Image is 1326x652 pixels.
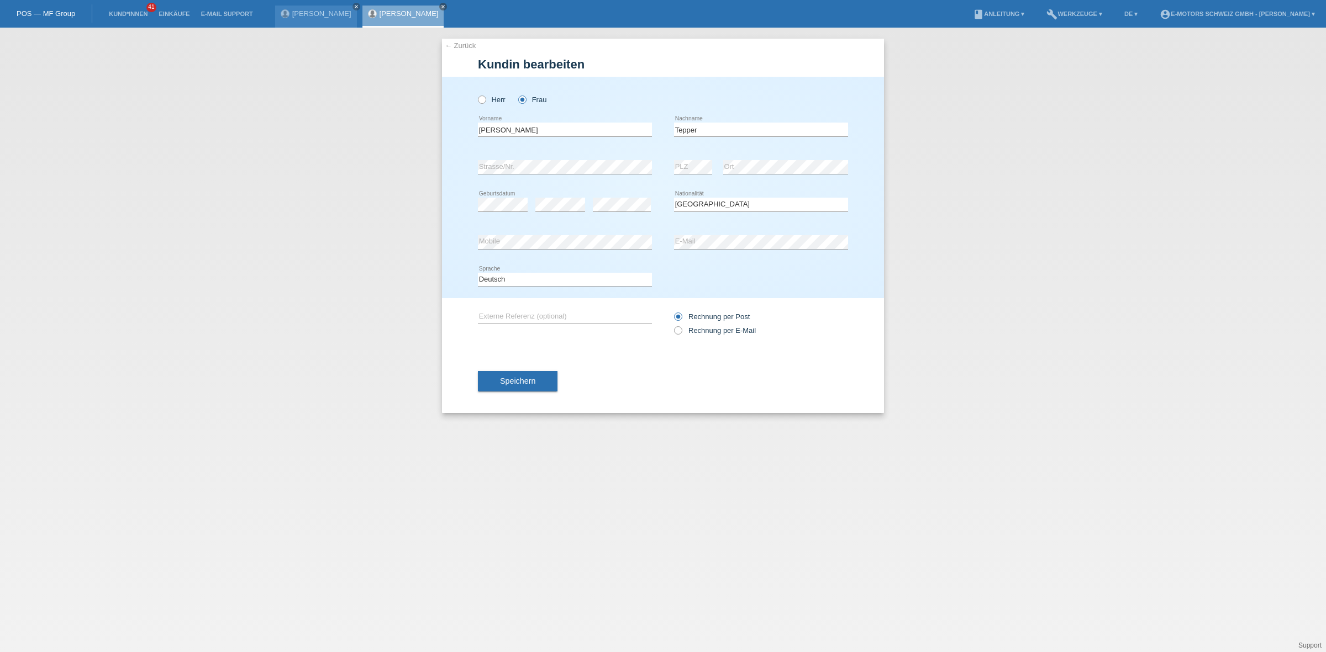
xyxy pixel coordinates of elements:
input: Herr [478,96,485,103]
label: Frau [518,96,546,104]
input: Frau [518,96,525,103]
i: build [1046,9,1057,20]
i: close [354,4,359,9]
label: Herr [478,96,506,104]
a: DE ▾ [1119,10,1143,17]
a: Einkäufe [153,10,195,17]
a: ← Zurück [445,41,476,50]
a: POS — MF Group [17,9,75,18]
i: close [440,4,446,9]
a: buildWerkzeuge ▾ [1041,10,1108,17]
a: close [439,3,447,10]
a: Kund*innen [103,10,153,17]
a: bookAnleitung ▾ [967,10,1030,17]
a: Support [1298,642,1322,649]
input: Rechnung per Post [674,312,681,326]
button: Speichern [478,371,557,392]
span: 41 [146,3,156,12]
label: Rechnung per E-Mail [674,326,756,335]
i: account_circle [1160,9,1171,20]
input: Rechnung per E-Mail [674,326,681,340]
h1: Kundin bearbeiten [478,57,848,71]
span: Speichern [500,377,535,385]
label: Rechnung per Post [674,312,750,321]
a: E-Mail Support [196,10,259,17]
a: [PERSON_NAME] [380,9,439,18]
a: [PERSON_NAME] [292,9,351,18]
a: close [352,3,360,10]
i: book [973,9,984,20]
a: account_circleE-Motors Schweiz GmbH - [PERSON_NAME] ▾ [1154,10,1320,17]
